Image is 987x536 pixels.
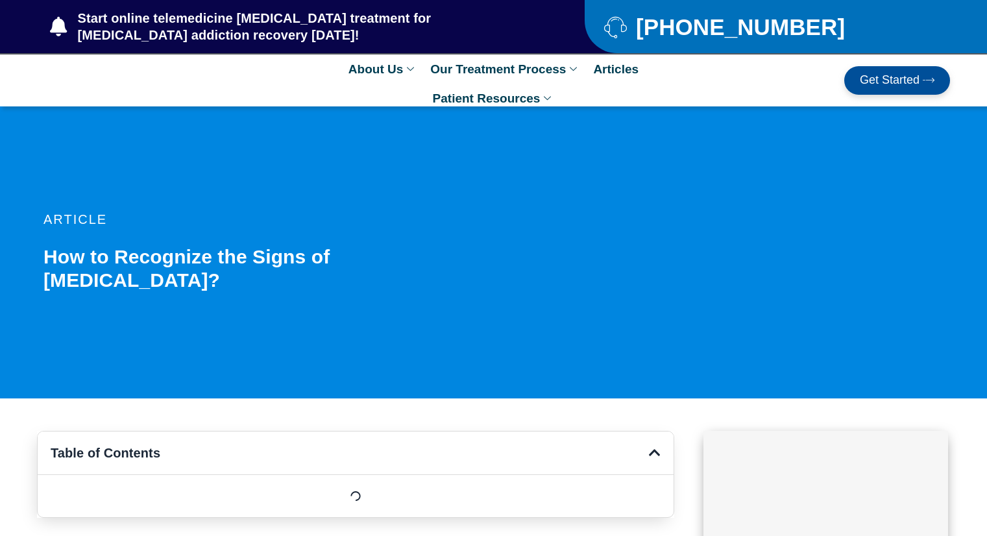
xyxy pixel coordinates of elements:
span: [PHONE_NUMBER] [633,19,845,35]
a: [PHONE_NUMBER] [604,16,918,38]
a: Patient Resources [426,84,561,113]
a: Articles [587,55,645,84]
div: Close table of contents [649,446,661,459]
span: Start online telemedicine [MEDICAL_DATA] treatment for [MEDICAL_DATA] addiction recovery [DATE]! [75,10,533,43]
h1: How to Recognize the Signs of [MEDICAL_DATA]? [43,245,500,292]
a: Get Started [844,66,950,95]
a: About Us [342,55,424,84]
h4: Table of Contents [51,445,649,461]
a: Our Treatment Process [424,55,587,84]
a: Start online telemedicine [MEDICAL_DATA] treatment for [MEDICAL_DATA] addiction recovery [DATE]! [50,10,533,43]
p: article [43,213,500,226]
span: Get Started [860,74,920,87]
